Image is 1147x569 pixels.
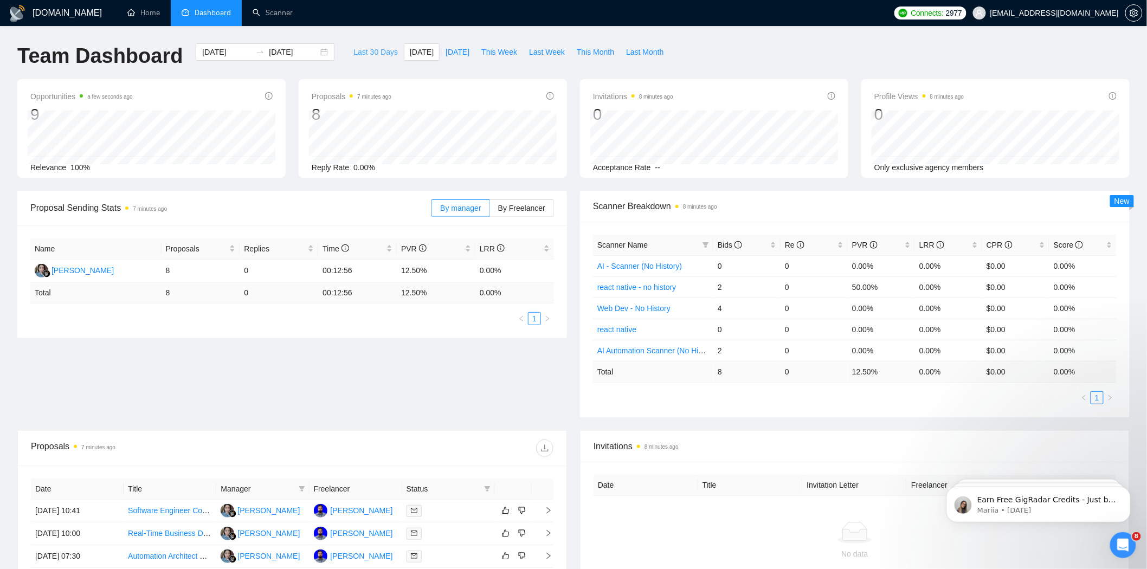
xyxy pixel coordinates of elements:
span: Proposals [312,90,391,103]
td: 0 [713,319,781,340]
span: By manager [440,204,481,212]
span: Proposal Sending Stats [30,201,431,215]
span: filter [484,486,491,492]
td: 0.00 % [1049,361,1117,382]
td: 0 [713,255,781,276]
span: info-circle [734,241,742,249]
time: 8 minutes ago [639,94,673,100]
span: Bids [718,241,742,249]
span: Only exclusive agency members [874,163,984,172]
span: filter [482,481,493,497]
a: SL[PERSON_NAME] [221,528,300,537]
span: Last Month [626,46,663,58]
a: HA[PERSON_NAME] [314,506,393,514]
th: Manager [216,479,309,500]
span: setting [1126,9,1142,17]
td: 2 [713,276,781,298]
span: CPR [987,241,1012,249]
td: $ 0.00 [982,361,1049,382]
img: SL [221,549,234,563]
button: Last Month [620,43,669,61]
span: 8 [1132,532,1141,541]
time: a few seconds ago [87,94,132,100]
span: info-circle [828,92,835,100]
span: Manager [221,483,294,495]
button: Last Week [523,43,571,61]
div: 0 [874,104,964,125]
td: 4 [713,298,781,319]
span: like [502,552,510,560]
img: SL [35,264,48,277]
span: Reply Rate [312,163,349,172]
span: 100% [70,163,90,172]
div: [PERSON_NAME] [331,527,393,539]
span: 0.00% [353,163,375,172]
td: [DATE] 10:00 [31,522,124,545]
td: 0.00% [848,340,915,361]
th: Freelancer [907,475,1011,496]
h1: Team Dashboard [17,43,183,69]
th: Freelancer [310,479,402,500]
span: mail [411,553,417,559]
td: 2 [713,340,781,361]
span: like [502,529,510,538]
iframe: Intercom live chat [1110,532,1136,558]
div: 9 [30,104,133,125]
td: Real-Time Business Dashboard Development | bolt/lovable/cursor/v0 [124,522,216,545]
a: 1 [1091,392,1103,404]
img: gigradar-bm.png [229,533,236,540]
div: [PERSON_NAME] [331,550,393,562]
td: $0.00 [982,298,1049,319]
span: Profile Views [874,90,964,103]
span: LRR [919,241,944,249]
button: right [1104,391,1117,404]
div: No data [602,548,1107,560]
td: 0.00% [915,255,982,276]
td: 0.00 % [915,361,982,382]
a: AI - Scanner (No History) [597,262,682,270]
th: Date [594,475,698,496]
div: [PERSON_NAME] [331,505,393,516]
span: download [537,444,553,452]
td: 0 [781,319,848,340]
span: Opportunities [30,90,133,103]
span: By Freelancer [498,204,545,212]
li: Next Page [1104,391,1117,404]
a: SL[PERSON_NAME] [221,551,300,560]
td: 50.00% [848,276,915,298]
span: mail [411,530,417,536]
td: 0.00 % [475,282,554,303]
td: 0.00% [1049,319,1117,340]
span: Connects: [911,7,943,19]
span: right [536,507,552,514]
img: HA [314,504,327,518]
td: 0 [781,255,848,276]
td: 0.00% [1049,276,1117,298]
span: dislike [518,552,526,560]
li: 1 [1091,391,1104,404]
td: 0.00% [1049,340,1117,361]
span: dislike [518,529,526,538]
td: 0.00% [915,298,982,319]
div: [PERSON_NAME] [237,550,300,562]
span: Scanner Name [597,241,648,249]
time: 7 minutes ago [133,206,167,212]
td: $0.00 [982,276,1049,298]
a: react native [597,325,636,334]
td: 0 [781,276,848,298]
a: HA[PERSON_NAME] [314,551,393,560]
input: Start date [202,46,252,58]
th: Replies [240,238,318,260]
td: 0.00% [1049,255,1117,276]
span: right [536,529,552,537]
img: SL [221,504,234,518]
li: Previous Page [515,312,528,325]
td: 0.00% [848,319,915,340]
button: This Week [475,43,523,61]
span: New [1114,197,1130,205]
a: Automation Architect Needed: [DOMAIN_NAME], Zapier, n8n Specialist [128,552,368,560]
a: SL[PERSON_NAME] [35,266,114,274]
span: Score [1054,241,1083,249]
